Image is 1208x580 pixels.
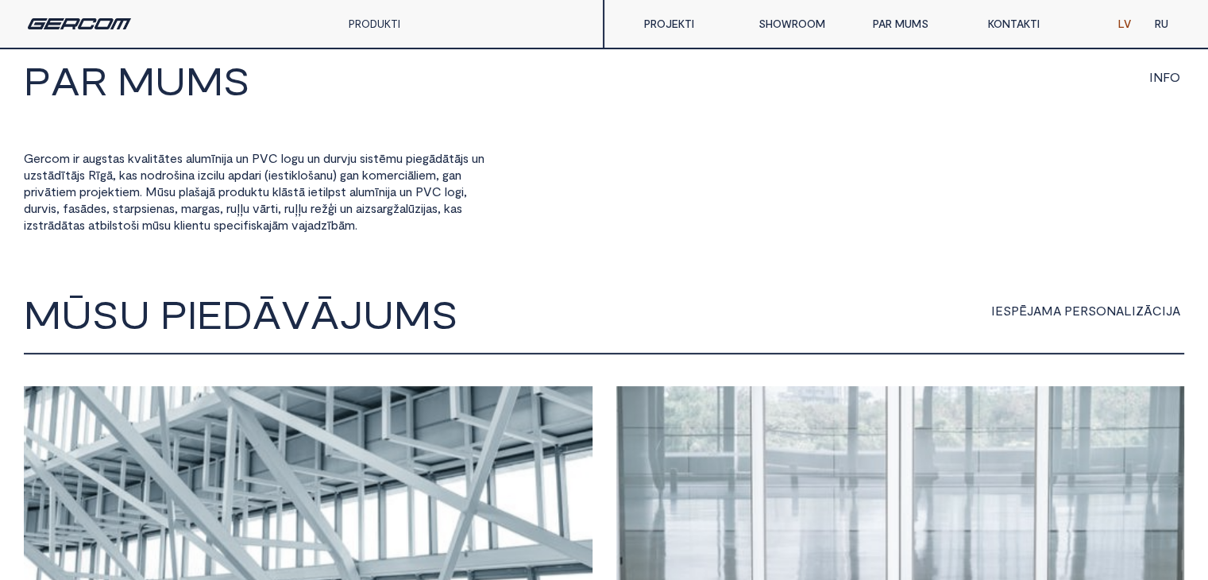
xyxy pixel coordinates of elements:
span: m [181,201,191,215]
span: . [140,184,142,199]
span: r [226,184,230,199]
span: , [436,168,439,182]
span: j [98,184,101,199]
span: u [350,151,357,165]
span: i [416,168,419,182]
span: i [198,168,200,182]
span: O [1170,69,1180,85]
span: e [170,151,177,165]
span: z [200,168,206,182]
span: ī [61,168,65,182]
span: k [362,168,369,182]
span: ā [80,201,87,215]
span: s [119,151,125,165]
span: a [188,168,195,182]
span: v [134,151,141,165]
span: j [388,184,390,199]
span: , [278,201,281,215]
span: r [266,201,270,215]
span: r [87,184,91,199]
span: a [113,151,119,165]
span: j [77,168,79,182]
span: i [323,184,326,199]
span: n [346,201,353,215]
span: i [214,168,216,182]
span: n [242,151,249,165]
span: ļ [298,201,301,215]
span: t [107,151,113,165]
span: ā [429,151,435,165]
a: KONTAKTI [976,8,1090,40]
span: a [249,168,255,182]
span: t [114,184,120,199]
span: t [373,151,379,165]
span: ) [333,168,337,182]
span: n [455,168,461,182]
span: i [365,151,368,165]
span: u [263,184,269,199]
span: d [24,201,31,215]
a: PRODUKTI [349,17,400,30]
span: P [415,184,423,199]
span: i [120,184,122,199]
span: F [1163,69,1170,85]
span: e [315,201,322,215]
span: , [175,201,178,215]
span: i [308,184,311,199]
span: j [461,151,463,165]
span: j [348,151,350,165]
span: o [300,168,308,182]
span: a [163,201,169,215]
span: e [101,184,108,199]
span: u [307,151,314,165]
span: s [37,168,42,182]
span: s [360,151,365,165]
span: r [130,201,134,215]
span: a [125,168,132,182]
span: n [379,184,385,199]
span: i [222,151,224,165]
span: u [298,151,304,165]
span: l [326,184,328,199]
span: a [191,201,198,215]
span: a [349,184,356,199]
span: i [268,168,271,182]
span: u [169,184,176,199]
span: l [216,168,218,182]
span: t [118,201,124,215]
span: a [390,184,396,199]
span: u [195,151,201,165]
span: m [201,151,211,165]
span: ā [209,184,215,199]
span: g [423,151,429,165]
a: SHOWROOM [747,8,861,40]
span: ā [260,201,266,215]
span: I [1149,69,1153,85]
span: ž [322,201,328,215]
span: u [236,151,242,165]
span: s [214,201,220,215]
span: s [79,168,85,182]
span: d [435,151,442,165]
span: a [226,151,233,165]
span: a [356,201,362,215]
span: l [414,168,416,182]
span: t [318,184,323,199]
span: p [406,151,413,165]
span: n [478,151,484,165]
span: r [75,151,79,165]
span: p [79,184,87,199]
span: , [220,201,223,215]
span: s [164,184,169,199]
span: , [106,201,110,215]
span: N [1153,69,1163,85]
span: d [54,168,61,182]
span: l [148,151,150,165]
span: u [358,184,365,199]
span: C [432,184,442,199]
span: n [156,201,163,215]
span: g [100,168,106,182]
span: t [257,184,263,199]
span: e [311,184,318,199]
span: , [56,201,60,215]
